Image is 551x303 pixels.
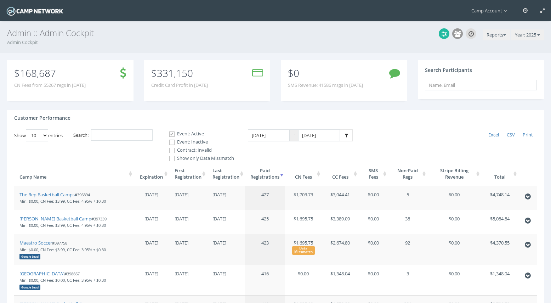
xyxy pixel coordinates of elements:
[169,210,207,234] td: [DATE]
[290,129,298,142] span: -
[169,234,207,265] td: [DATE]
[285,265,322,296] td: $0.00
[163,147,234,154] label: Contract: Invalid
[19,270,64,277] a: [GEOGRAPHIC_DATA]
[26,129,48,141] select: Showentries
[481,210,518,234] td: $5,084.84
[163,155,234,162] label: Show only Data Missmatch
[7,28,544,38] h3: Admin :: Admin Cockpit
[207,210,245,234] td: [DATE]
[169,186,207,210] td: [DATE]
[484,129,503,141] a: Excel
[388,265,427,296] td: 3
[322,210,359,234] td: $3,389.09
[151,82,208,89] span: Credit Card Profit in [DATE]
[19,215,91,222] a: [PERSON_NAME] Basketball Camp
[14,69,86,77] p: $
[169,162,207,186] th: FirstRegistration: activate to sort column ascending
[5,5,64,17] img: Camp Network
[144,270,158,277] span: [DATE]
[144,191,158,198] span: [DATE]
[425,67,472,73] h4: Search Participants
[207,265,245,296] td: [DATE]
[288,66,299,80] span: $0
[245,186,285,210] td: 427
[207,186,245,210] td: [DATE]
[14,115,70,120] h4: Customer Performance
[169,265,207,296] td: [DATE]
[151,69,208,77] p: $
[523,131,533,138] span: Print
[481,234,518,265] td: $4,370.55
[292,246,315,255] div: Data Missmatch
[388,162,427,186] th: Non-Paid Regs: activate to sort column ascending
[245,162,285,186] th: PaidRegistrations: activate to sort column ascending
[483,29,510,41] button: Reports
[519,129,537,141] a: Print
[20,66,56,80] span: 168,687
[425,80,537,90] input: Name, Email
[19,254,40,259] div: Google Lead
[388,186,427,210] td: 5
[503,129,519,141] a: CSV
[134,162,169,186] th: Expiration: activate to sort column ascending
[157,66,193,80] span: 331,150
[359,186,388,210] td: $0.00
[207,234,245,265] td: [DATE]
[245,234,285,265] td: 423
[322,162,359,186] th: CC Fees: activate to sort column ascending
[359,210,388,234] td: $0.00
[427,265,482,296] td: $0.00
[427,234,482,265] td: $0.00
[14,82,86,89] span: CN Fees from 55267 regs in [DATE]
[488,131,499,138] span: Excel
[285,186,322,210] td: $1,703.73
[245,265,285,296] td: 416
[207,162,245,186] th: LastRegistration: activate to sort column ascending
[7,39,38,45] a: Admin Cockpit
[144,240,158,246] span: [DATE]
[515,32,536,38] span: Year: 2025
[427,186,482,210] td: $0.00
[163,139,234,146] label: Event: Inactive
[288,82,363,89] span: SMS Revenue: 41586 msgs in [DATE]
[19,271,106,290] small: #398667 Min: $0.00, CN Fee: $0.00, CC Fee: 3.95% + $0.30
[285,162,322,186] th: CN Fees: activate to sort column ascending
[471,7,510,14] span: Camp Account
[359,162,388,186] th: SMS Fees: activate to sort column ascending
[144,215,158,222] span: [DATE]
[322,234,359,265] td: $2,674.80
[427,162,482,186] th: Stripe Billing Revenue: activate to sort column ascending
[19,191,75,198] a: The Rep Basketball Camps
[359,265,388,296] td: $0.00
[285,234,322,265] td: $1,695.75
[14,162,134,186] th: Camp Name: activate to sort column ascending
[481,186,518,210] td: $4,748.14
[322,186,359,210] td: $3,044.41
[19,240,106,259] small: #397758 Min: $0.00, CN Fee: $3.99, CC Fee: 3.95% + $0.30
[481,162,518,186] th: Total: activate to sort column ascending
[285,210,322,234] td: $1,695.75
[73,129,153,141] label: Search:
[19,285,40,290] div: Google Lead
[388,210,427,234] td: 38
[298,129,340,142] input: Date Range: To
[322,265,359,296] td: $1,348.04
[163,130,234,138] label: Event: Active
[91,129,153,141] input: Search:
[388,234,427,265] td: 92
[359,234,388,265] td: $0.00
[248,129,290,142] input: Date Range: From
[19,240,52,246] a: Maestro Soccer
[427,210,482,234] td: $0.00
[507,131,515,138] span: CSV
[481,265,518,296] td: $1,348.04
[245,210,285,234] td: 425
[511,29,544,41] button: Year: 2025
[14,129,63,141] label: Show entries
